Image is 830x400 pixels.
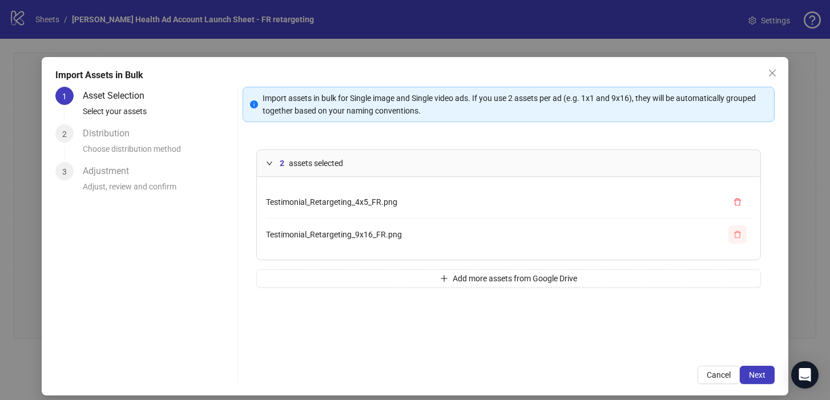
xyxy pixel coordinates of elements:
div: Select your assets [83,105,233,124]
div: Import assets in bulk for Single image and Single video ads. If you use 2 assets per ad (e.g. 1x1... [263,92,768,117]
span: Testimonial_Retargeting_9x16_FR.png [266,230,402,239]
span: Next [749,370,765,379]
span: 2 [280,157,284,169]
div: Asset Selection [83,87,154,105]
button: Add more assets from Google Drive [256,269,761,288]
button: Next [740,366,775,384]
span: 2 [62,130,67,139]
span: plus [440,274,448,282]
span: 1 [62,92,67,101]
div: Adjust, review and confirm [83,180,233,200]
div: Open Intercom Messenger [791,361,819,389]
span: close [768,68,777,78]
span: assets selected [289,157,343,169]
button: Close [763,64,781,82]
span: Add more assets from Google Drive [453,274,577,283]
div: 2assets selected [257,150,761,176]
span: expanded [266,160,273,167]
div: Adjustment [83,162,138,180]
button: Cancel [698,366,740,384]
span: Testimonial_Retargeting_4x5_FR.png [266,197,397,207]
div: Choose distribution method [83,143,233,162]
span: 3 [62,167,67,176]
span: Cancel [707,370,731,379]
span: delete [734,198,742,206]
div: Import Assets in Bulk [55,68,775,82]
span: delete [734,231,742,239]
span: info-circle [250,100,258,108]
div: Distribution [83,124,139,143]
